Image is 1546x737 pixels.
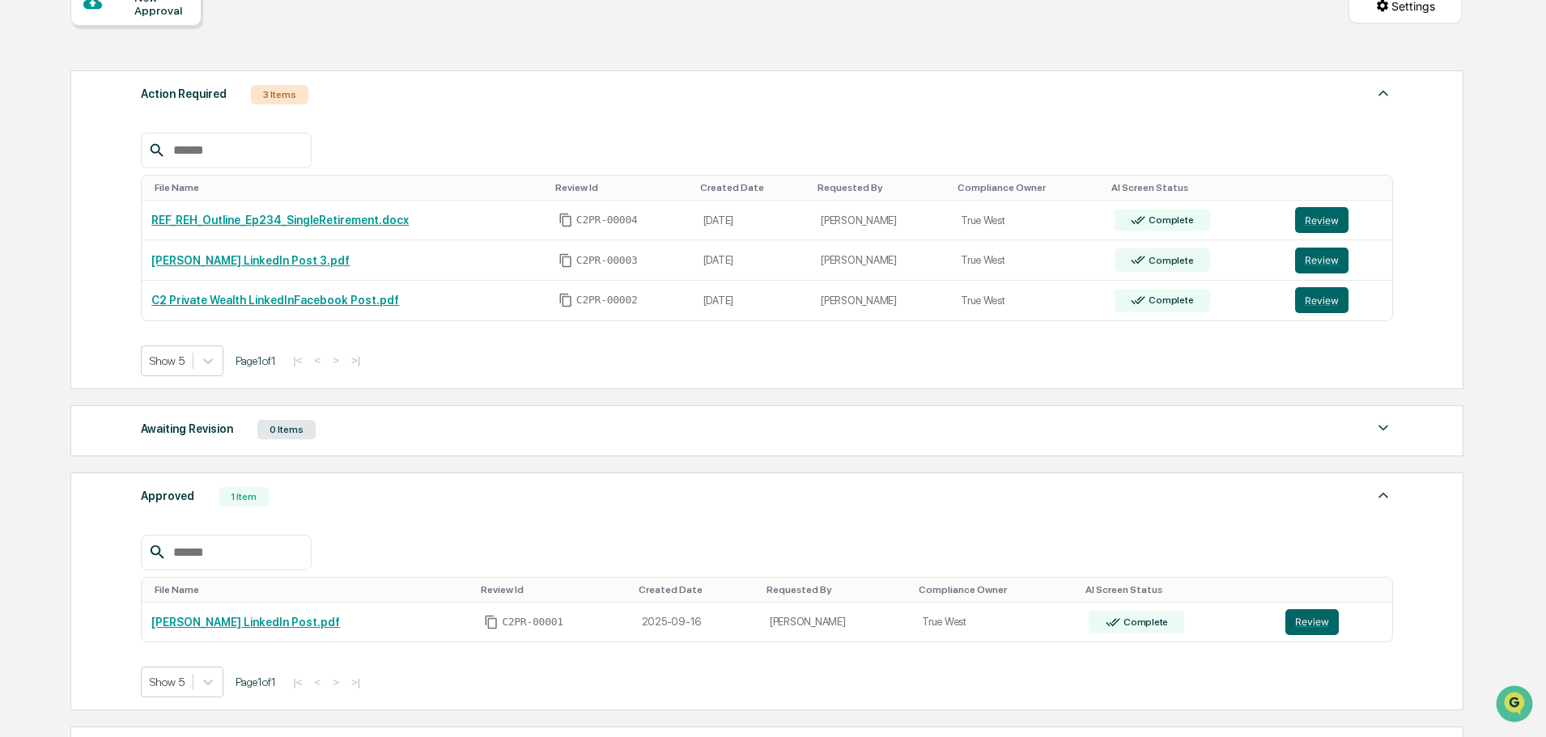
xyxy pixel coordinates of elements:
td: [DATE] [694,281,812,320]
button: < [309,676,325,689]
span: Copy Id [484,615,499,629]
button: |< [288,354,307,367]
button: Review [1295,248,1349,273]
td: True West [951,201,1105,241]
button: > [328,354,344,367]
span: Preclearance [32,204,104,220]
div: Toggle SortBy [1111,182,1279,193]
a: Review [1295,207,1382,233]
button: >| [346,354,365,367]
span: Page 1 of 1 [236,354,276,367]
a: 🗄️Attestations [111,197,207,227]
a: [PERSON_NAME] LinkedIn Post 3.pdf [151,254,350,267]
button: Review [1295,287,1349,313]
img: caret [1374,485,1393,505]
div: Action Required [141,83,227,104]
a: C2 Private Wealth LinkedInFacebook Post.pdf [151,294,399,307]
a: Review [1295,287,1382,313]
div: Toggle SortBy [700,182,805,193]
button: > [328,676,344,689]
img: 1746055101610-c473b297-6a78-478c-a979-82029cc54cd1 [16,124,45,153]
button: Review [1295,207,1349,233]
div: 3 Items [251,85,308,104]
div: 1 Item [219,487,269,506]
td: True West [912,603,1079,642]
td: [PERSON_NAME] [760,603,912,642]
div: Complete [1145,214,1193,226]
div: Toggle SortBy [958,182,1098,193]
a: REF_REH_Outline_Ep234_SingleRetirement.docx [151,214,409,227]
div: We're available if you need us! [55,140,205,153]
span: Pylon [161,274,196,286]
span: Copy Id [559,253,573,268]
div: Toggle SortBy [481,584,626,595]
span: C2PR-00004 [576,214,638,227]
div: Complete [1145,294,1193,306]
img: caret [1374,83,1393,103]
a: [PERSON_NAME] LinkedIn Post.pdf [151,616,340,629]
div: 🗄️ [117,205,130,218]
td: True West [951,281,1105,320]
span: C2PR-00001 [502,616,563,629]
div: Toggle SortBy [767,584,906,595]
span: Copy Id [559,293,573,307]
div: Toggle SortBy [1298,182,1386,193]
a: 🖐️Preclearance [10,197,111,227]
div: Approved [141,485,194,506]
span: Page 1 of 1 [236,676,276,688]
button: Start new chat [275,129,295,148]
div: Complete [1145,255,1193,266]
p: How can we help? [16,34,295,60]
td: [DATE] [694,201,812,241]
td: [PERSON_NAME] [811,201,951,241]
span: C2PR-00002 [576,294,638,307]
a: Powered byPylon [114,273,196,286]
div: 0 Items [257,420,316,439]
span: C2PR-00003 [576,254,638,267]
span: Data Lookup [32,235,102,251]
div: 🔎 [16,236,29,249]
div: Toggle SortBy [818,182,945,193]
div: Toggle SortBy [1289,584,1386,595]
div: Complete [1120,616,1168,628]
img: caret [1374,418,1393,438]
a: Review [1295,248,1382,273]
td: [DATE] [694,240,812,281]
div: Start new chat [55,124,265,140]
div: Toggle SortBy [919,584,1072,595]
td: [PERSON_NAME] [811,240,951,281]
div: Toggle SortBy [555,182,687,193]
a: Review [1285,609,1382,635]
div: Toggle SortBy [639,584,754,595]
div: 🖐️ [16,205,29,218]
div: Toggle SortBy [155,182,542,193]
div: Awaiting Revision [141,418,233,439]
td: [PERSON_NAME] [811,281,951,320]
div: Toggle SortBy [155,584,468,595]
td: True West [951,240,1105,281]
button: |< [288,676,307,689]
button: Review [1285,609,1339,635]
span: Copy Id [559,213,573,227]
div: Toggle SortBy [1085,584,1269,595]
button: < [309,354,325,367]
iframe: Open customer support [1494,684,1538,727]
a: 🔎Data Lookup [10,228,108,257]
button: >| [346,676,365,689]
td: 2025-09-16 [632,603,760,642]
span: Attestations [134,204,201,220]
